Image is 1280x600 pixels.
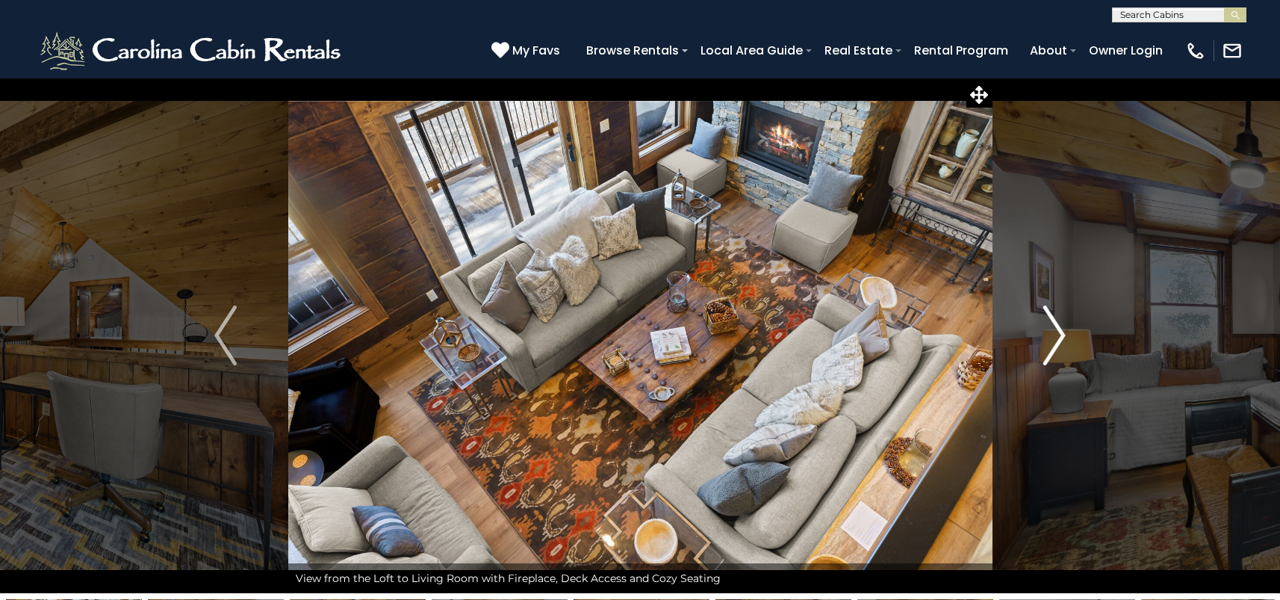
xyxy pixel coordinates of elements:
img: arrow [1043,306,1066,365]
a: About [1022,37,1075,64]
button: Next [992,78,1117,593]
span: My Favs [512,41,560,60]
a: Local Area Guide [693,37,810,64]
a: Owner Login [1081,37,1170,64]
img: mail-regular-white.png [1222,40,1243,61]
img: arrow [214,306,237,365]
img: phone-regular-white.png [1185,40,1206,61]
a: Browse Rentals [579,37,686,64]
a: Rental Program [907,37,1016,64]
img: White-1-2.png [37,28,347,73]
div: View from the Loft to Living Room with Fireplace, Deck Access and Cozy Seating [288,563,992,593]
a: My Favs [491,41,564,61]
button: Previous [163,78,288,593]
a: Real Estate [817,37,900,64]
